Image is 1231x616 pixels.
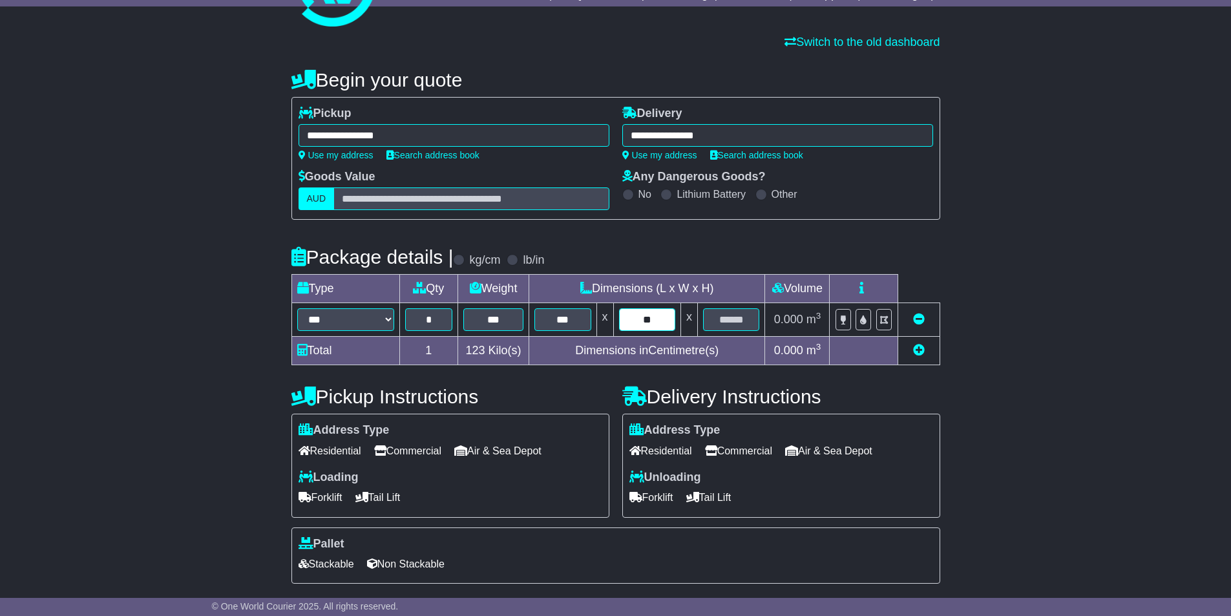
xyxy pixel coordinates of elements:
label: AUD [299,187,335,210]
span: Commercial [374,441,441,461]
span: m [806,313,821,326]
h4: Pickup Instructions [291,386,609,407]
td: 1 [399,337,458,365]
h4: Delivery Instructions [622,386,940,407]
label: Pickup [299,107,352,121]
a: Search address book [710,150,803,160]
span: 0.000 [774,313,803,326]
td: Type [291,275,399,303]
label: Unloading [629,471,701,485]
span: Tail Lift [686,487,731,507]
td: x [596,303,613,337]
span: © One World Courier 2025. All rights reserved. [212,601,399,611]
label: Any Dangerous Goods? [622,170,766,184]
td: Weight [458,275,529,303]
td: Dimensions (L x W x H) [529,275,765,303]
span: Forklift [629,487,673,507]
td: Volume [765,275,830,303]
label: kg/cm [469,253,500,268]
a: Switch to the old dashboard [784,36,940,48]
label: No [638,188,651,200]
span: m [806,344,821,357]
label: Delivery [622,107,682,121]
label: Address Type [629,423,721,438]
span: Air & Sea Depot [454,441,542,461]
td: Total [291,337,399,365]
span: Tail Lift [355,487,401,507]
span: 0.000 [774,344,803,357]
h4: Begin your quote [291,69,940,90]
label: Address Type [299,423,390,438]
span: Residential [629,441,692,461]
span: 123 [466,344,485,357]
td: Qty [399,275,458,303]
h4: Package details | [291,246,454,268]
span: Forklift [299,487,342,507]
sup: 3 [816,342,821,352]
span: Stackable [299,554,354,574]
a: Add new item [913,344,925,357]
label: Goods Value [299,170,375,184]
a: Remove this item [913,313,925,326]
span: Commercial [705,441,772,461]
td: Dimensions in Centimetre(s) [529,337,765,365]
span: Residential [299,441,361,461]
a: Use my address [622,150,697,160]
a: Search address book [386,150,479,160]
label: Lithium Battery [677,188,746,200]
td: Kilo(s) [458,337,529,365]
span: Air & Sea Depot [785,441,872,461]
label: Other [772,188,797,200]
span: Non Stackable [367,554,445,574]
label: Pallet [299,537,344,551]
td: x [680,303,697,337]
label: Loading [299,471,359,485]
a: Use my address [299,150,374,160]
label: lb/in [523,253,544,268]
sup: 3 [816,311,821,321]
